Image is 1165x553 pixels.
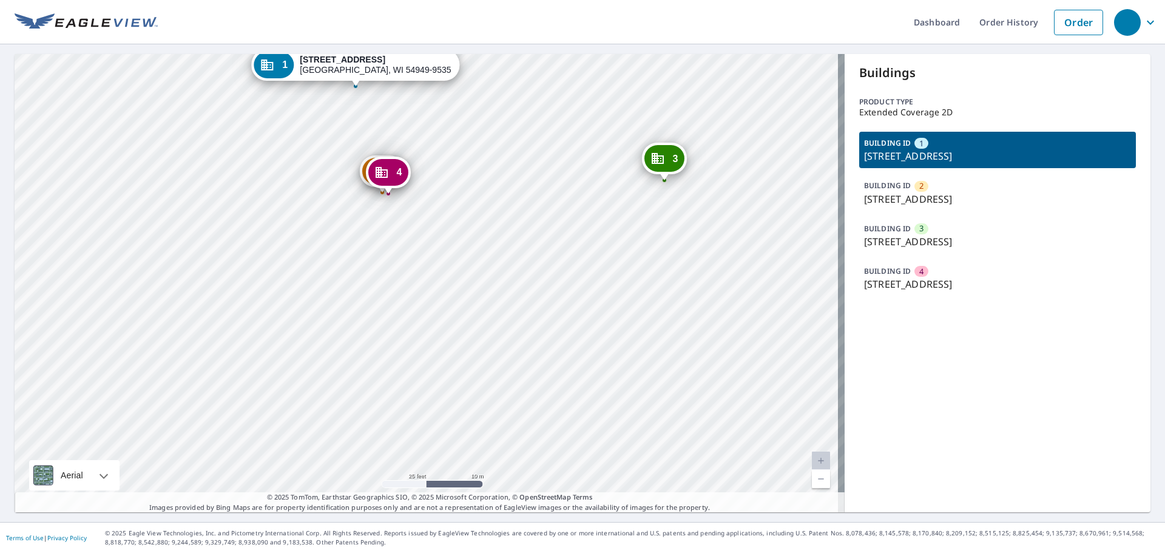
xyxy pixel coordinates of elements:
[519,492,570,501] a: OpenStreetMap
[919,266,924,277] span: 4
[864,149,1131,163] p: [STREET_ADDRESS]
[15,13,158,32] img: EV Logo
[29,460,120,490] div: Aerial
[1054,10,1103,35] a: Order
[360,155,405,193] div: Dropped pin, building 2, Commercial property, 614 S Bridge St Manawa, WI 54949-9535
[864,138,911,148] p: BUILDING ID
[919,138,924,149] span: 1
[919,223,924,234] span: 3
[282,60,288,69] span: 1
[251,49,459,87] div: Dropped pin, building 1, Commercial property, 614 S Bridge St Manawa, WI 54949-9535
[6,534,87,541] p: |
[864,223,911,234] p: BUILDING ID
[864,277,1131,291] p: [STREET_ADDRESS]
[15,492,845,512] p: Images provided by Bing Maps are for property identification purposes only and are not a represen...
[812,470,830,488] a: Current Level 20, Zoom Out
[673,154,678,163] span: 3
[919,180,924,192] span: 2
[105,529,1159,547] p: © 2025 Eagle View Technologies, Inc. and Pictometry International Corp. All Rights Reserved. Repo...
[812,452,830,470] a: Current Level 20, Zoom In Disabled
[859,97,1136,107] p: Product type
[573,492,593,501] a: Terms
[864,180,911,191] p: BUILDING ID
[859,64,1136,82] p: Buildings
[47,534,87,542] a: Privacy Policy
[864,234,1131,249] p: [STREET_ADDRESS]
[642,143,687,180] div: Dropped pin, building 3, Commercial property, 614 S Bridge St Manawa, WI 54949-9535
[366,157,411,194] div: Dropped pin, building 4, Commercial property, 614 S Bridge St Manawa, WI 54949-9535
[57,460,87,490] div: Aerial
[267,492,593,503] span: © 2025 TomTom, Earthstar Geographics SIO, © 2025 Microsoft Corporation, ©
[300,55,385,64] strong: [STREET_ADDRESS]
[300,55,451,75] div: [GEOGRAPHIC_DATA], WI 54949-9535
[864,266,911,276] p: BUILDING ID
[864,192,1131,206] p: [STREET_ADDRESS]
[6,534,44,542] a: Terms of Use
[397,168,402,177] span: 4
[859,107,1136,117] p: Extended Coverage 2D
